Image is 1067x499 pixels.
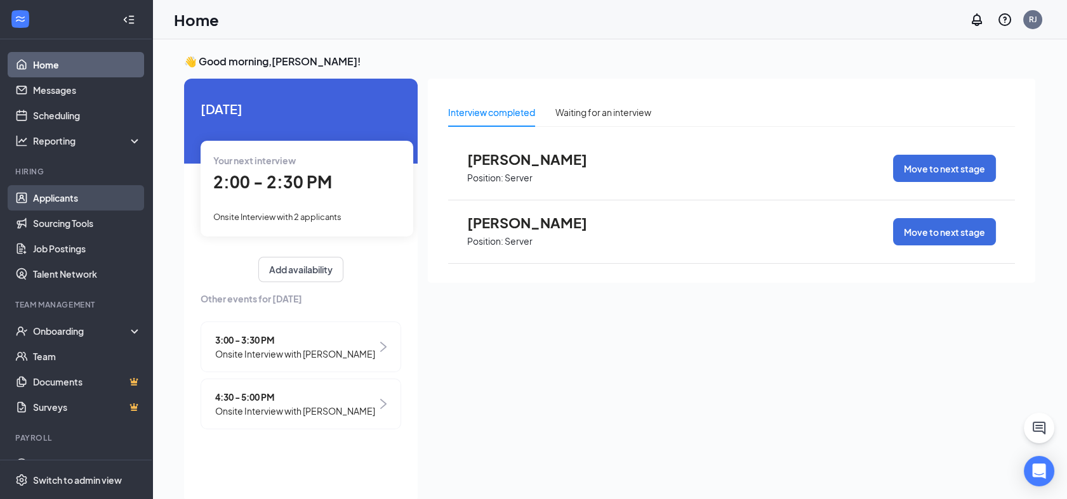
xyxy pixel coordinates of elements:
svg: Settings [15,474,28,486]
div: Open Intercom Messenger [1024,456,1054,486]
div: Waiting for an interview [555,105,651,119]
a: Messages [33,77,142,103]
span: Onsite Interview with 2 applicants [213,212,341,222]
a: Scheduling [33,103,142,128]
button: Move to next stage [893,155,996,182]
button: Add availability [258,257,343,282]
a: Applicants [33,185,142,211]
div: Payroll [15,432,139,443]
a: Sourcing Tools [33,211,142,236]
a: PayrollCrown [33,451,142,477]
div: Hiring [15,166,139,177]
button: Move to next stage [893,218,996,245]
a: Team [33,344,142,369]
span: Onsite Interview with [PERSON_NAME] [215,347,375,361]
span: 3:00 - 3:30 PM [215,333,375,347]
p: Position: [467,172,503,184]
svg: Collapse [123,13,135,26]
svg: WorkstreamLogo [14,13,27,25]
div: Team Management [15,299,139,310]
div: Reporting [33,134,142,147]
span: Your next interview [213,155,296,166]
svg: QuestionInfo [997,12,1012,27]
span: Other events for [DATE] [201,292,401,306]
p: Position: [467,235,503,247]
a: SurveysCrown [33,394,142,420]
h3: 👋 Good morning, [PERSON_NAME] ! [184,55,1035,68]
span: [DATE] [201,99,401,119]
div: Interview completed [448,105,535,119]
a: Home [33,52,142,77]
p: Server [505,172,533,184]
div: Onboarding [33,325,131,337]
span: [PERSON_NAME] [467,151,607,167]
svg: UserCheck [15,325,28,337]
a: Talent Network [33,261,142,287]
span: 2:00 - 2:30 PM [213,171,332,192]
div: Switch to admin view [33,474,122,486]
div: RJ [1029,14,1037,25]
a: DocumentsCrown [33,369,142,394]
p: Server [505,235,533,247]
svg: Notifications [969,12,984,27]
span: [PERSON_NAME] [467,214,607,231]
svg: ChatActive [1031,420,1047,436]
button: ChatActive [1024,413,1054,443]
svg: Analysis [15,134,28,147]
h1: Home [174,9,219,30]
a: Job Postings [33,236,142,261]
span: 4:30 - 5:00 PM [215,390,375,404]
span: Onsite Interview with [PERSON_NAME] [215,404,375,418]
